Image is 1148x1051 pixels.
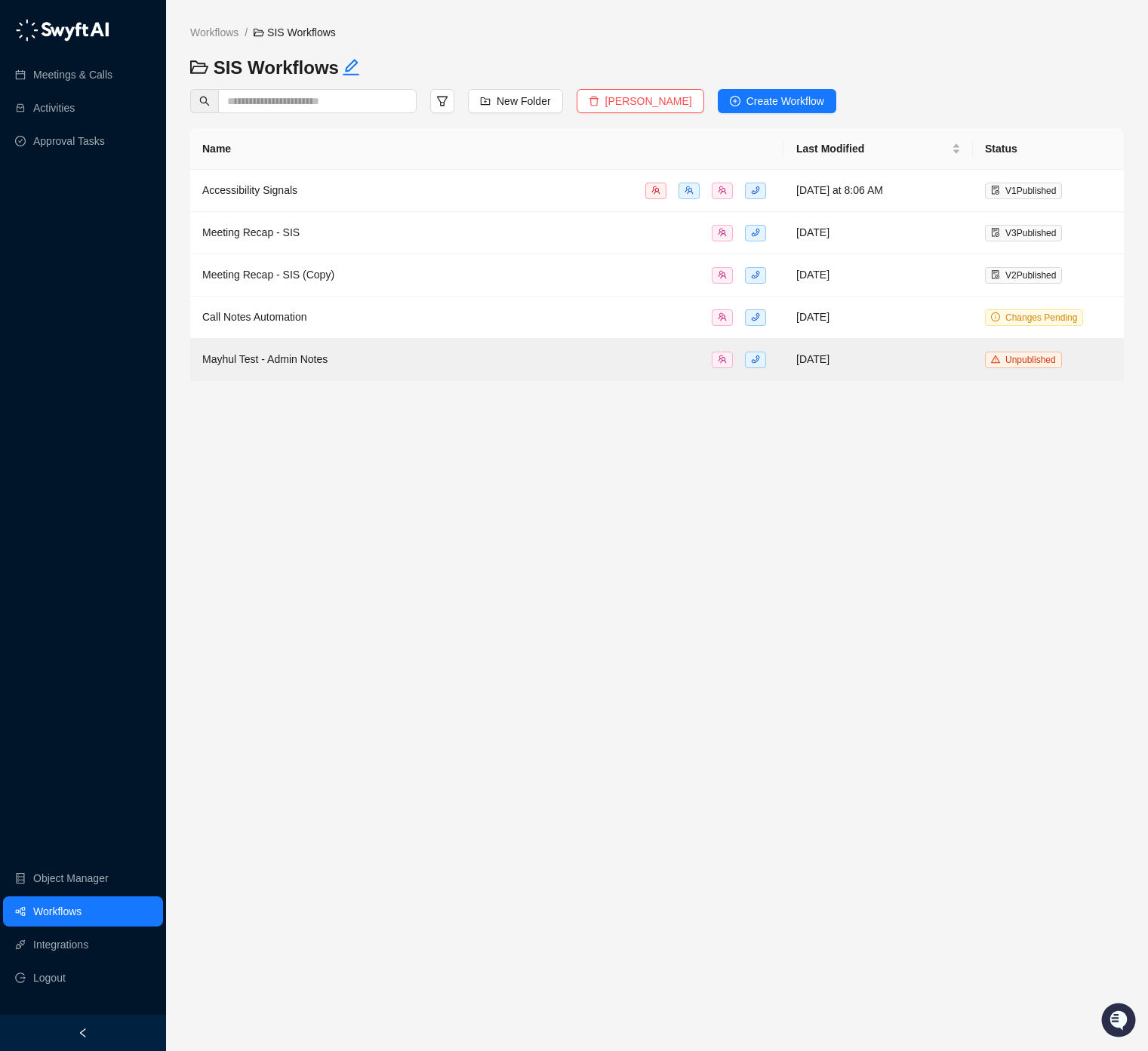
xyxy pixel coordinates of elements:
[784,128,973,170] th: Last Modified
[187,24,242,41] a: Workflows
[1100,1001,1140,1042] iframe: Open customer support
[190,128,784,170] th: Name
[1005,312,1077,323] span: Changes Pending
[78,1028,88,1038] span: left
[497,93,551,109] span: New Folder
[973,128,1124,170] th: Status
[202,353,328,365] span: Mayhul Test - Admin Notes
[784,170,973,212] td: [DATE] at 8:06 AM
[33,863,109,893] a: Object Manager
[718,270,727,279] span: team
[718,228,727,237] span: team
[33,126,105,156] a: Approval Tasks
[605,93,692,109] span: [PERSON_NAME]
[784,339,973,381] td: [DATE]
[991,355,1000,364] span: warning
[15,15,45,45] img: Swyft AI
[202,226,300,238] span: Meeting Recap - SIS
[202,184,297,196] span: Accessibility Signals
[991,312,1000,321] span: info-circle
[577,89,704,113] button: [PERSON_NAME]
[342,58,360,76] span: edit
[685,186,694,195] span: team
[202,311,307,323] span: Call Notes Automation
[83,211,116,226] span: Status
[257,141,275,159] button: Start new chat
[436,95,448,107] span: filter
[15,137,42,164] img: 5124521997842_fc6d7dfcefe973c2e489_88.png
[254,27,264,38] span: folder-open
[33,896,82,927] a: Workflows
[784,254,973,297] td: [DATE]
[751,270,760,279] span: phone
[718,355,727,364] span: team
[784,297,973,339] td: [DATE]
[9,205,62,232] a: 📚Docs
[33,963,66,993] span: Logout
[33,60,112,90] a: Meetings & Calls
[245,24,248,41] li: /
[991,270,1000,279] span: file-done
[62,205,122,232] a: 📶Status
[751,228,760,237] span: phone
[15,973,26,983] span: logout
[30,211,56,226] span: Docs
[33,930,88,960] a: Integrations
[190,56,519,80] h3: SIS Workflows
[202,269,334,281] span: Meeting Recap - SIS (Copy)
[190,58,208,76] span: folder-open
[1005,228,1056,238] span: V 3 Published
[730,96,740,106] span: plus-circle
[254,26,336,38] span: SIS Workflows
[751,312,760,321] span: phone
[342,56,360,80] button: Edit
[1005,270,1056,281] span: V 2 Published
[718,89,836,113] button: Create Workflow
[784,212,973,254] td: [DATE]
[15,85,275,109] h2: How can we help?
[746,93,824,109] span: Create Workflow
[150,248,183,260] span: Pylon
[796,140,949,157] span: Last Modified
[68,213,80,225] div: 📶
[751,355,760,364] span: phone
[589,96,599,106] span: delete
[33,93,75,123] a: Activities
[718,312,727,321] span: team
[106,247,183,260] a: Powered byPylon
[1005,355,1056,365] span: Unpublished
[718,186,727,195] span: team
[480,96,491,106] span: folder-add
[199,96,210,106] span: search
[651,186,660,195] span: team
[15,19,109,41] img: logo-05li4sbe.png
[1005,186,1056,196] span: V 1 Published
[991,186,1000,195] span: file-done
[991,228,1000,237] span: file-done
[468,89,563,113] button: New Folder
[51,137,248,152] div: Start new chat
[15,213,27,225] div: 📚
[751,186,760,195] span: phone
[15,60,275,85] p: Welcome 👋
[51,152,197,164] div: We're offline, we'll be back soon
